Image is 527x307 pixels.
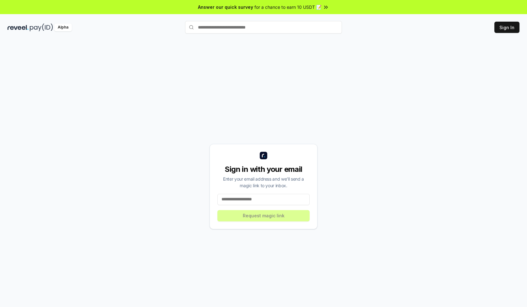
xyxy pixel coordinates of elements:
[217,176,310,189] div: Enter your email address and we’ll send a magic link to your inbox.
[217,164,310,174] div: Sign in with your email
[494,22,519,33] button: Sign In
[8,24,29,31] img: reveel_dark
[260,152,267,159] img: logo_small
[198,4,253,10] span: Answer our quick survey
[54,24,72,31] div: Alpha
[30,24,53,31] img: pay_id
[254,4,322,10] span: for a chance to earn 10 USDT 📝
